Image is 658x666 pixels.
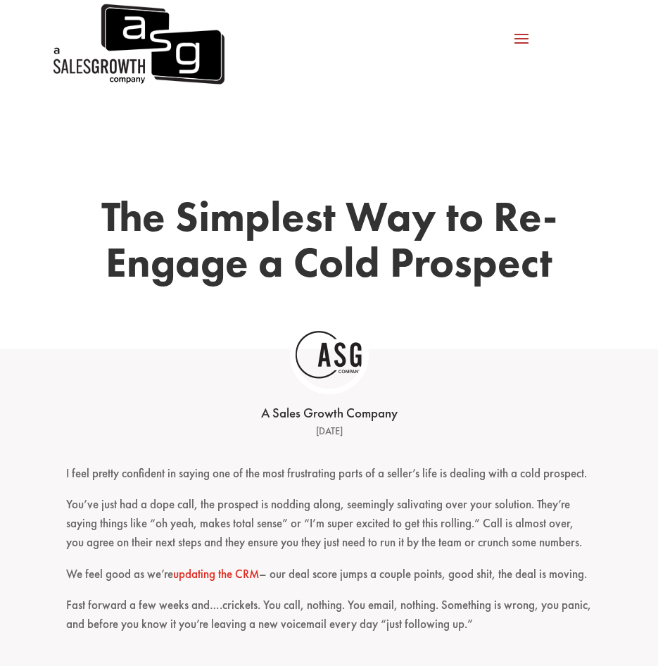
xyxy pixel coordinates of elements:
p: You’ve just had a dope call, the prospect is nodding along, seemingly salivating over your soluti... [66,495,593,565]
a: updating the CRM [173,566,259,582]
img: ASG Co_alternate lockup (1) [296,321,363,389]
h1: The Simplest Way to Re-Engage a Cold Prospect [97,194,562,294]
p: Fast forward a few weeks and….crickets. You call, nothing. You email, nothing. Something is wrong... [66,596,593,646]
div: A Sales Growth Company [111,404,548,423]
p: We feel good as we’re – our deal score jumps a couple points, good shit, the deal is moving. [66,565,593,596]
p: I feel pretty confident in saying one of the most frustrating parts of a seller’s life is dealing... [66,464,593,495]
div: [DATE] [111,423,548,440]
